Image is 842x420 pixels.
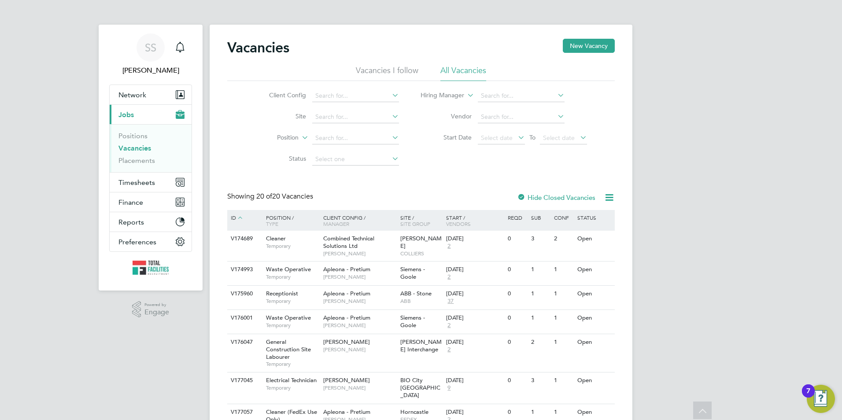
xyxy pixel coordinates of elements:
[446,322,452,329] span: 2
[323,290,370,297] span: Apleona - Pretium
[144,309,169,316] span: Engage
[446,235,503,243] div: [DATE]
[321,210,398,231] div: Client Config /
[400,235,442,250] span: [PERSON_NAME]
[118,156,155,165] a: Placements
[481,134,513,142] span: Select date
[446,409,503,416] div: [DATE]
[400,314,425,329] span: Siemens - Goole
[323,220,349,227] span: Manager
[478,90,565,102] input: Search for...
[255,112,306,120] label: Site
[400,290,432,297] span: ABB - Stone
[266,220,278,227] span: Type
[118,144,151,152] a: Vacancies
[229,334,259,350] div: V176047
[446,290,503,298] div: [DATE]
[118,238,156,246] span: Preferences
[118,132,148,140] a: Positions
[118,198,143,206] span: Finance
[552,262,575,278] div: 1
[109,261,192,275] a: Go to home page
[506,286,528,302] div: 0
[229,231,259,247] div: V174689
[109,33,192,76] a: SS[PERSON_NAME]
[110,173,192,192] button: Timesheets
[110,85,192,104] button: Network
[807,385,835,413] button: Open Resource Center, 7 new notifications
[506,210,528,225] div: Reqd
[259,210,321,231] div: Position /
[248,133,299,142] label: Position
[552,310,575,326] div: 1
[446,377,503,384] div: [DATE]
[446,273,452,281] span: 2
[529,310,552,326] div: 1
[421,133,472,141] label: Start Date
[446,346,452,354] span: 2
[229,262,259,278] div: V174993
[400,298,442,305] span: ABB
[99,25,203,291] nav: Main navigation
[323,273,396,280] span: [PERSON_NAME]
[312,132,399,144] input: Search for...
[110,124,192,172] div: Jobs
[575,372,613,389] div: Open
[323,322,396,329] span: [PERSON_NAME]
[478,111,565,123] input: Search for...
[266,361,319,368] span: Temporary
[806,391,810,402] div: 7
[229,286,259,302] div: V175960
[400,408,428,416] span: Horncastle
[400,250,442,257] span: COLLIERS
[552,210,575,225] div: Conf
[506,262,528,278] div: 0
[266,243,319,250] span: Temporary
[529,286,552,302] div: 1
[145,42,156,53] span: SS
[575,262,613,278] div: Open
[266,298,319,305] span: Temporary
[552,334,575,350] div: 1
[506,231,528,247] div: 0
[323,250,396,257] span: [PERSON_NAME]
[529,372,552,389] div: 3
[118,91,146,99] span: Network
[446,298,455,305] span: 37
[552,231,575,247] div: 2
[118,111,134,119] span: Jobs
[563,39,615,53] button: New Vacancy
[266,314,311,321] span: Waste Operative
[255,155,306,162] label: Status
[356,65,418,81] li: Vacancies I follow
[446,339,503,346] div: [DATE]
[312,153,399,166] input: Select one
[266,290,298,297] span: Receptionist
[440,65,486,81] li: All Vacancies
[529,210,552,225] div: Sub
[133,261,169,275] img: tfrecruitment-logo-retina.png
[323,338,370,346] span: [PERSON_NAME]
[446,266,503,273] div: [DATE]
[575,231,613,247] div: Open
[323,235,374,250] span: Combined Technical Solutions Ltd
[400,376,440,399] span: BIO City [GEOGRAPHIC_DATA]
[132,301,170,318] a: Powered byEngage
[109,65,192,76] span: Sam Skinner
[266,322,319,329] span: Temporary
[312,90,399,102] input: Search for...
[110,232,192,251] button: Preferences
[398,210,444,231] div: Site /
[227,39,289,56] h2: Vacancies
[552,372,575,389] div: 1
[229,372,259,389] div: V177045
[255,91,306,99] label: Client Config
[144,301,169,309] span: Powered by
[323,314,370,321] span: Apleona - Pretium
[446,384,452,392] span: 9
[110,192,192,212] button: Finance
[400,265,425,280] span: Siemens - Goole
[575,334,613,350] div: Open
[312,111,399,123] input: Search for...
[323,346,396,353] span: [PERSON_NAME]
